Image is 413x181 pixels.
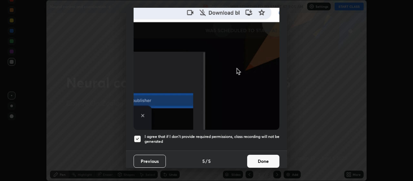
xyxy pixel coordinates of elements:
[202,158,205,164] h4: 5
[206,158,207,164] h4: /
[208,158,211,164] h4: 5
[134,155,166,168] button: Previous
[145,134,279,144] h5: I agree that if I don't provide required permissions, class recording will not be generated
[247,155,279,168] button: Done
